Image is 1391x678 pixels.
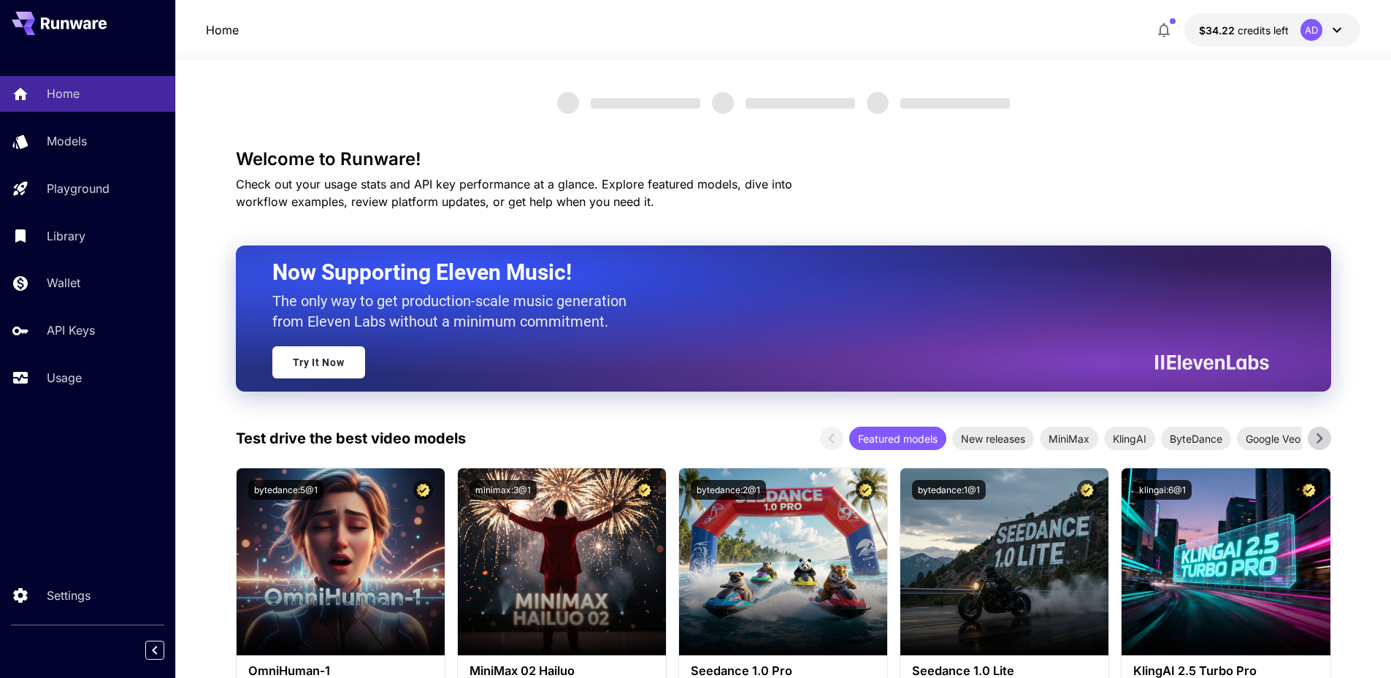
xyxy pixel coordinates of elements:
p: Settings [47,587,91,604]
p: Playground [47,180,110,197]
button: Collapse sidebar [145,641,164,660]
button: Certified Model – Vetted for best performance and includes a commercial license. [635,480,654,500]
p: Models [47,132,87,150]
button: minimax:3@1 [470,480,537,500]
span: New releases [952,431,1034,446]
button: bytedance:2@1 [691,480,766,500]
div: Google Veo [1237,427,1309,450]
div: $34.22193 [1199,23,1289,38]
a: Home [206,21,239,39]
div: Featured models [849,427,946,450]
button: $34.22193AD [1184,13,1360,47]
span: ByteDance [1161,431,1231,446]
div: New releases [952,427,1034,450]
img: alt [458,468,666,655]
button: Certified Model – Vetted for best performance and includes a commercial license. [856,480,875,500]
span: MiniMax [1040,431,1098,446]
p: Test drive the best video models [236,427,466,449]
button: bytedance:1@1 [912,480,986,500]
p: Library [47,227,85,245]
img: alt [679,468,887,655]
h3: KlingAI 2.5 Turbo Pro [1133,664,1318,678]
h2: Now Supporting Eleven Music! [272,259,1258,286]
p: The only way to get production-scale music generation from Eleven Labs without a minimum commitment. [272,291,637,332]
span: Featured models [849,431,946,446]
h3: MiniMax 02 Hailuo [470,664,654,678]
div: MiniMax [1040,427,1098,450]
nav: breadcrumb [206,21,239,39]
span: Check out your usage stats and API key performance at a glance. Explore featured models, dive int... [236,177,792,209]
p: Wallet [47,274,80,292]
a: Try It Now [272,346,365,378]
p: API Keys [47,321,95,339]
button: Certified Model – Vetted for best performance and includes a commercial license. [1077,480,1097,500]
img: alt [237,468,445,655]
h3: OmniHuman‑1 [248,664,433,678]
div: KlingAI [1104,427,1155,450]
button: bytedance:5@1 [248,480,323,500]
button: Certified Model – Vetted for best performance and includes a commercial license. [1299,480,1319,500]
img: alt [900,468,1108,655]
button: Certified Model – Vetted for best performance and includes a commercial license. [413,480,433,500]
p: Usage [47,369,82,386]
button: klingai:6@1 [1133,480,1192,500]
span: credits left [1238,24,1289,37]
h3: Welcome to Runware! [236,149,1331,169]
span: KlingAI [1104,431,1155,446]
div: Collapse sidebar [156,637,175,663]
div: ByteDance [1161,427,1231,450]
div: AD [1300,19,1322,41]
h3: Seedance 1.0 Lite [912,664,1097,678]
span: Google Veo [1237,431,1309,446]
img: alt [1122,468,1330,655]
p: Home [47,85,80,102]
h3: Seedance 1.0 Pro [691,664,875,678]
span: $34.22 [1199,24,1238,37]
